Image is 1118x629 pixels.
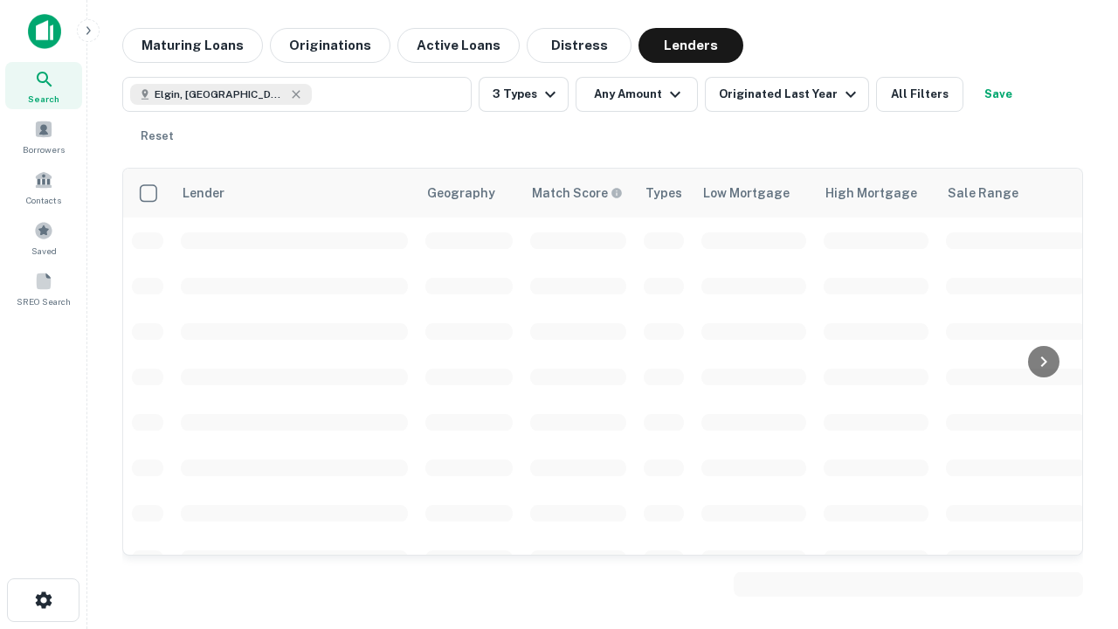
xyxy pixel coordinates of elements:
[576,77,698,112] button: Any Amount
[970,77,1026,112] button: Save your search to get updates of matches that match your search criteria.
[521,169,635,218] th: Capitalize uses an advanced AI algorithm to match your search with the best lender. The match sco...
[815,169,937,218] th: High Mortgage
[427,183,495,204] div: Geography
[172,169,417,218] th: Lender
[155,86,286,102] span: Elgin, [GEOGRAPHIC_DATA], [GEOGRAPHIC_DATA]
[876,77,963,112] button: All Filters
[703,183,790,204] div: Low Mortgage
[719,84,861,105] div: Originated Last Year
[23,142,65,156] span: Borrowers
[28,92,59,106] span: Search
[122,28,263,63] button: Maturing Loans
[26,193,61,207] span: Contacts
[527,28,631,63] button: Distress
[532,183,619,203] h6: Match Score
[937,169,1094,218] th: Sale Range
[635,169,693,218] th: Types
[417,169,521,218] th: Geography
[17,294,71,308] span: SREO Search
[270,28,390,63] button: Originations
[825,183,917,204] div: High Mortgage
[479,77,569,112] button: 3 Types
[5,214,82,261] a: Saved
[1031,433,1118,517] iframe: Chat Widget
[645,183,682,204] div: Types
[5,62,82,109] a: Search
[397,28,520,63] button: Active Loans
[31,244,57,258] span: Saved
[5,163,82,211] a: Contacts
[28,14,61,49] img: capitalize-icon.png
[183,183,224,204] div: Lender
[5,113,82,160] a: Borrowers
[693,169,815,218] th: Low Mortgage
[129,119,185,154] button: Reset
[532,183,623,203] div: Capitalize uses an advanced AI algorithm to match your search with the best lender. The match sco...
[122,77,472,112] button: Elgin, [GEOGRAPHIC_DATA], [GEOGRAPHIC_DATA]
[948,183,1018,204] div: Sale Range
[705,77,869,112] button: Originated Last Year
[5,265,82,312] a: SREO Search
[638,28,743,63] button: Lenders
